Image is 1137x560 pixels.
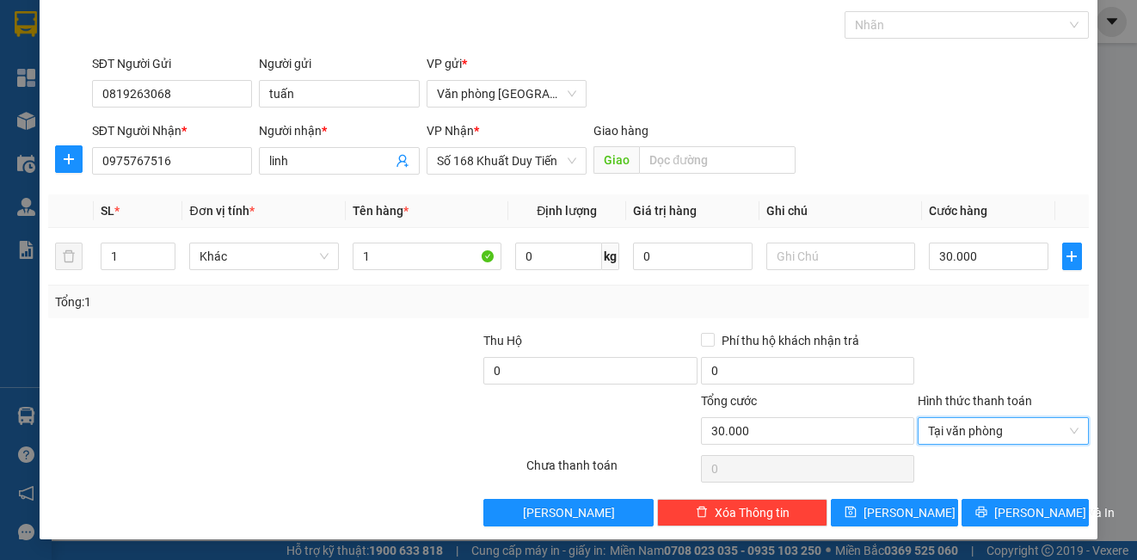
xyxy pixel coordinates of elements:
[633,204,697,218] span: Giá trị hàng
[602,243,619,270] span: kg
[639,146,796,174] input: Dọc đường
[353,204,409,218] span: Tên hàng
[101,204,114,218] span: SL
[929,204,987,218] span: Cước hàng
[427,54,587,73] div: VP gửi
[657,499,827,526] button: deleteXóa Thông tin
[437,81,576,107] span: Văn phòng Nam Định
[525,456,698,486] div: Chưa thanh toán
[537,204,597,218] span: Định lượng
[483,499,654,526] button: [PERSON_NAME]
[831,499,958,526] button: save[PERSON_NAME]
[483,334,522,348] span: Thu Hộ
[1062,243,1082,270] button: plus
[701,394,757,408] span: Tổng cước
[928,418,1078,444] span: Tại văn phòng
[1063,249,1081,263] span: plus
[259,54,419,73] div: Người gửi
[918,394,1032,408] label: Hình thức thanh toán
[845,506,857,520] span: save
[200,243,328,269] span: Khác
[715,503,790,522] span: Xóa Thông tin
[55,145,83,173] button: plus
[766,243,915,270] input: Ghi Chú
[259,121,419,140] div: Người nhận
[427,124,474,138] span: VP Nhận
[715,331,866,350] span: Phí thu hộ khách nhận trả
[55,292,440,311] div: Tổng: 1
[56,152,82,166] span: plus
[994,503,1115,522] span: [PERSON_NAME] và In
[864,503,956,522] span: [PERSON_NAME]
[593,124,648,138] span: Giao hàng
[962,499,1089,526] button: printer[PERSON_NAME] và In
[92,54,252,73] div: SĐT Người Gửi
[633,243,753,270] input: 0
[696,506,708,520] span: delete
[975,506,987,520] span: printer
[396,154,409,168] span: user-add
[55,243,83,270] button: delete
[353,243,501,270] input: VD: Bàn, Ghế
[189,204,254,218] span: Đơn vị tính
[437,148,576,174] span: Số 168 Khuất Duy Tiến
[92,121,252,140] div: SĐT Người Nhận
[593,146,639,174] span: Giao
[759,194,922,228] th: Ghi chú
[523,503,615,522] span: [PERSON_NAME]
